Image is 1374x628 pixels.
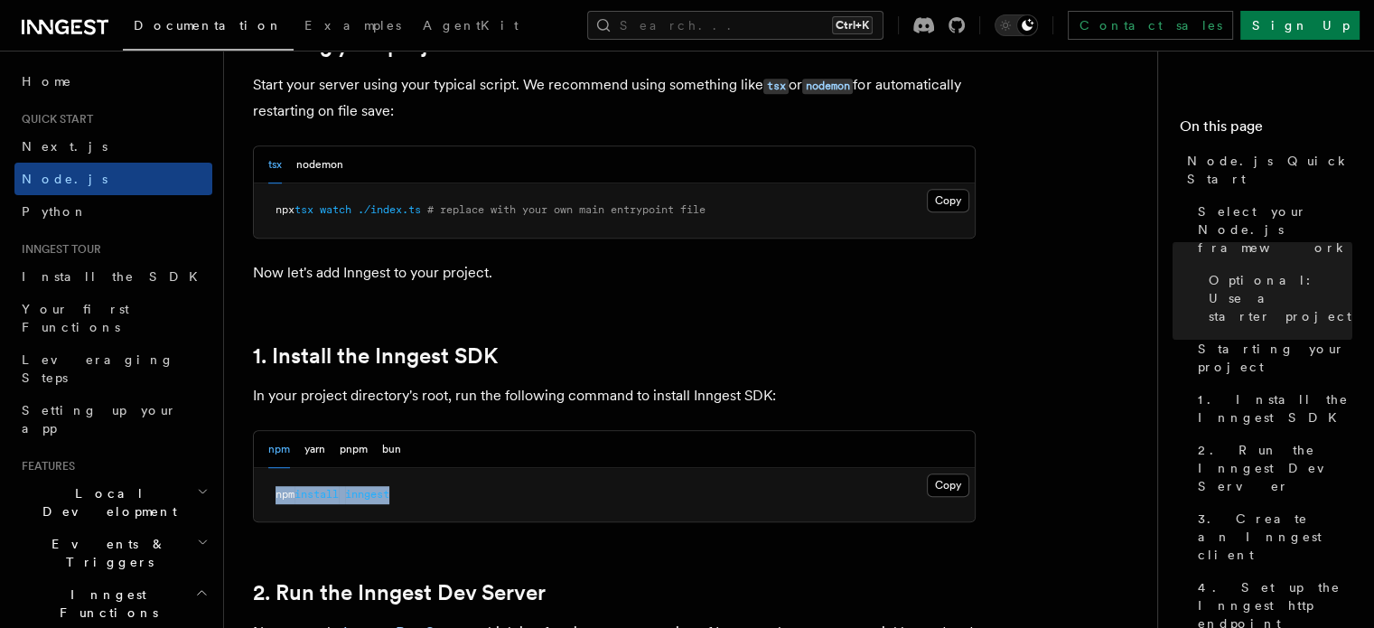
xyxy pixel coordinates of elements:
span: Node.js [22,172,107,186]
span: tsx [294,203,313,216]
span: Home [22,72,72,90]
span: Setting up your app [22,403,177,436]
a: Sign Up [1240,11,1360,40]
button: Search...Ctrl+K [587,11,883,40]
span: Events & Triggers [14,535,197,571]
a: Setting up your app [14,394,212,445]
button: yarn [304,431,325,468]
a: Leveraging Steps [14,343,212,394]
span: Your first Functions [22,302,129,334]
a: Starting your project [1191,333,1352,383]
p: Now let's add Inngest to your project. [253,260,976,286]
a: AgentKit [412,5,529,49]
span: Examples [304,18,401,33]
span: Next.js [22,139,107,154]
span: AgentKit [423,18,519,33]
span: 2. Run the Inngest Dev Server [1198,441,1352,495]
a: nodemon [802,76,853,93]
a: tsx [763,76,789,93]
a: Node.js [14,163,212,195]
a: Home [14,65,212,98]
button: Toggle dark mode [995,14,1038,36]
span: Select your Node.js framework [1198,202,1352,257]
button: tsx [268,146,282,183]
a: Select your Node.js framework [1191,195,1352,264]
a: Documentation [123,5,294,51]
span: 3. Create an Inngest client [1198,510,1352,564]
span: Node.js Quick Start [1187,152,1352,188]
button: Events & Triggers [14,528,212,578]
a: Node.js Quick Start [1180,145,1352,195]
h4: On this page [1180,116,1352,145]
button: nodemon [296,146,343,183]
span: Optional: Use a starter project [1209,271,1352,325]
span: npx [276,203,294,216]
code: tsx [763,79,789,94]
button: npm [268,431,290,468]
button: Local Development [14,477,212,528]
a: Contact sales [1068,11,1233,40]
kbd: Ctrl+K [832,16,873,34]
button: Copy [927,473,969,497]
a: 1. Install the Inngest SDK [1191,383,1352,434]
span: Leveraging Steps [22,352,174,385]
span: Inngest Functions [14,586,195,622]
a: 2. Run the Inngest Dev Server [1191,434,1352,502]
a: Python [14,195,212,228]
a: Install the SDK [14,260,212,293]
span: Features [14,459,75,473]
span: npm [276,488,294,501]
a: 1. Install the Inngest SDK [253,343,498,369]
span: 1. Install the Inngest SDK [1198,390,1352,426]
span: Install the SDK [22,269,209,284]
a: Next.js [14,130,212,163]
span: Documentation [134,18,283,33]
code: nodemon [802,79,853,94]
span: install [294,488,339,501]
span: Python [22,204,88,219]
span: ./index.ts [358,203,421,216]
p: In your project directory's root, run the following command to install Inngest SDK: [253,383,976,408]
p: Start your server using your typical script. We recommend using something like or for automatical... [253,72,976,124]
span: # replace with your own main entrypoint file [427,203,706,216]
a: Optional: Use a starter project [1201,264,1352,333]
button: pnpm [340,431,368,468]
span: Local Development [14,484,197,520]
span: Quick start [14,112,93,127]
button: bun [382,431,401,468]
span: watch [320,203,351,216]
a: 2. Run the Inngest Dev Server [253,580,546,605]
a: Your first Functions [14,293,212,343]
a: Examples [294,5,412,49]
span: inngest [345,488,389,501]
button: Copy [927,189,969,212]
span: Inngest tour [14,242,101,257]
span: Starting your project [1198,340,1352,376]
a: 3. Create an Inngest client [1191,502,1352,571]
